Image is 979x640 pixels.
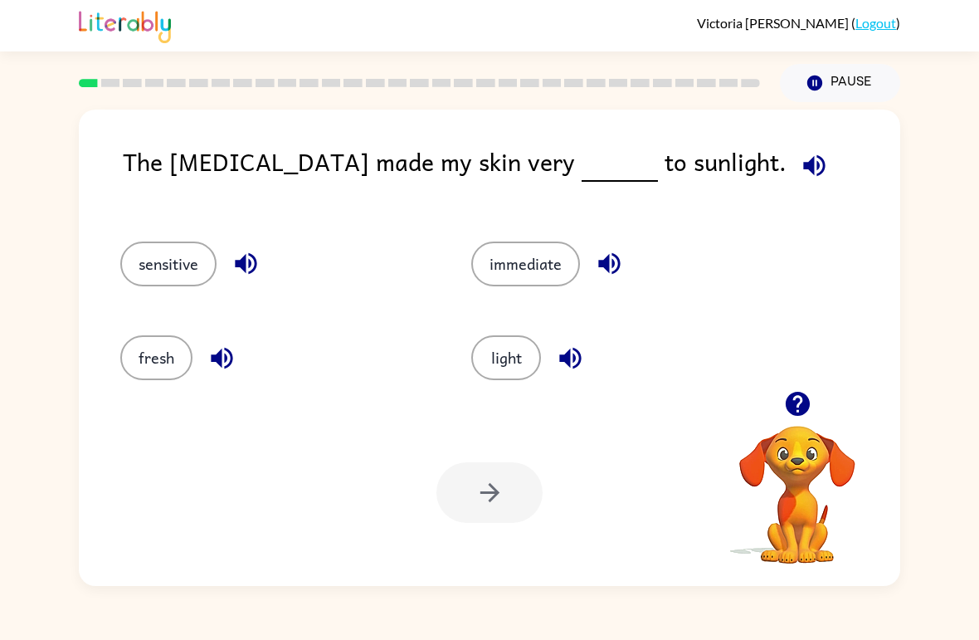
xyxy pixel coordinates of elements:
button: Pause [780,64,900,102]
button: immediate [471,242,580,286]
span: Victoria [PERSON_NAME] [697,15,851,31]
button: light [471,335,541,380]
button: fresh [120,335,192,380]
button: sensitive [120,242,217,286]
div: The [MEDICAL_DATA] made my skin very to sunlight. [123,143,900,208]
img: Literably [79,7,171,43]
a: Logout [855,15,896,31]
div: ( ) [697,15,900,31]
video: Your browser must support playing .mp4 files to use Literably. Please try using another browser. [714,400,880,566]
